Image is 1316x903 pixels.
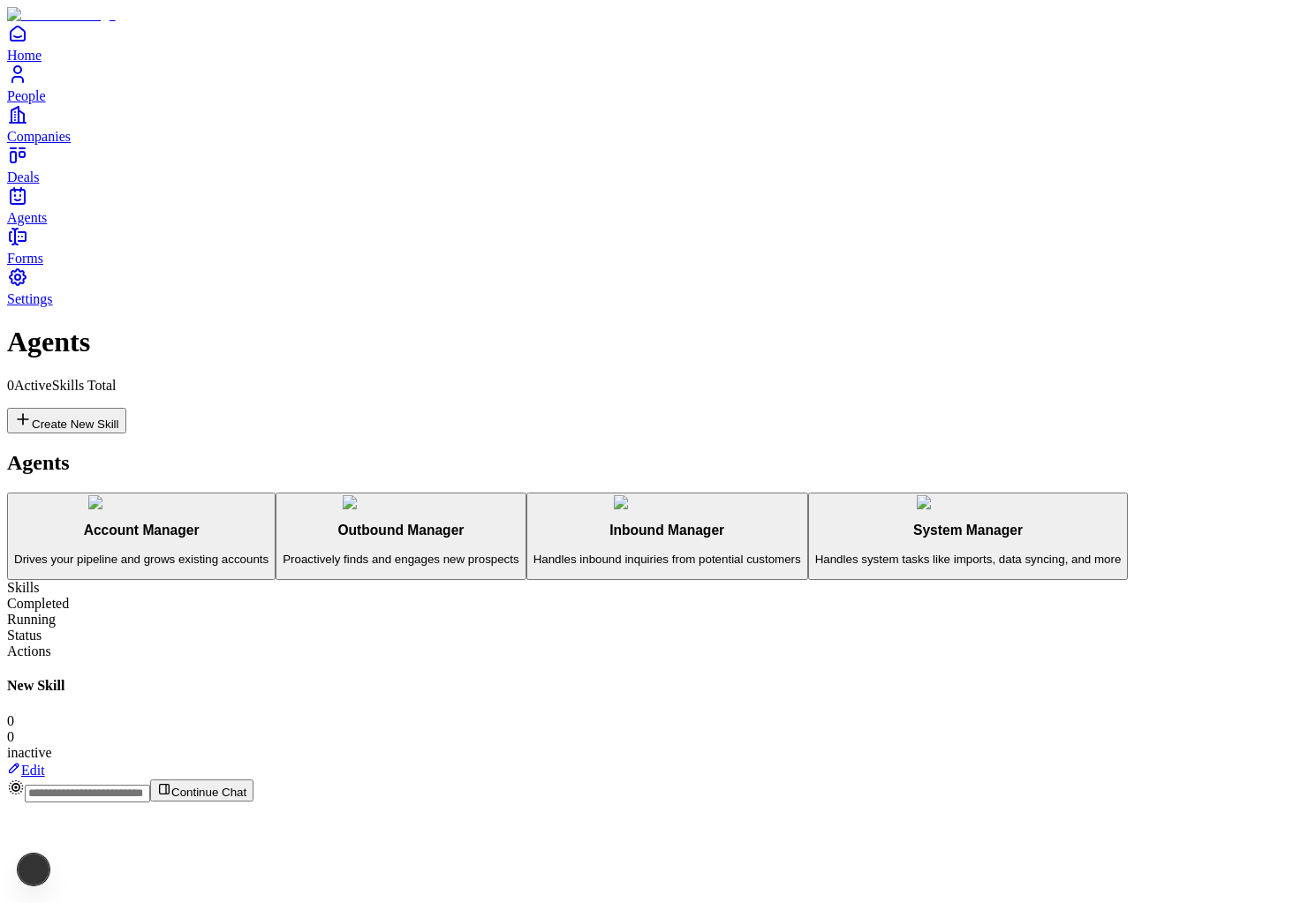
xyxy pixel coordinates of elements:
[7,451,1309,475] h2: Agents
[283,523,518,538] h3: Outbound Manager
[7,145,1309,184] a: Deals
[14,553,268,566] p: Drives your pipeline and grows existing accounts
[808,493,1129,581] button: System ManagerSystem ManagerHandles system tasks like imports, data syncing, and more
[150,779,253,801] button: Continue Chat
[343,495,458,509] img: Outbound Manager
[7,226,1309,266] a: Forms
[283,553,518,566] p: Proactively finds and engages new prospects
[7,185,1309,225] a: Agents
[7,713,1309,729] div: 0
[614,495,720,509] img: Inbound Manager
[7,7,116,23] img: Item Brain Logo
[88,495,194,509] img: Account Manager
[917,495,1020,509] img: System Manager
[533,553,801,566] p: Handles inbound inquiries from potential customers
[7,210,47,225] span: Agents
[171,786,246,799] span: Continue Chat
[533,523,801,538] h3: Inbound Manager
[7,678,1309,694] h4: New Skill
[7,88,46,103] span: People
[7,129,71,144] span: Companies
[7,612,1309,628] div: Running
[7,267,1309,306] a: Settings
[14,523,268,538] h3: Account Manager
[7,291,53,306] span: Settings
[815,553,1122,566] p: Handles system tasks like imports, data syncing, and more
[7,779,1309,802] div: Continue Chat
[7,23,1309,63] a: Home
[526,493,808,581] button: Inbound ManagerInbound ManagerHandles inbound inquiries from potential customers
[7,408,126,433] button: Create New Skill
[7,628,1309,643] div: Status
[7,745,52,760] span: inactive
[7,763,45,778] a: Edit
[7,64,1309,103] a: People
[7,596,1309,612] div: Completed
[276,493,526,581] button: Outbound ManagerOutbound ManagerProactively finds and engages new prospects
[815,523,1122,538] h3: System Manager
[7,251,43,266] span: Forms
[7,326,1309,358] h1: Agents
[7,169,39,184] span: Deals
[7,580,1309,596] div: Skills
[7,729,1309,745] div: 0
[7,493,276,581] button: Account ManagerAccount ManagerDrives your pipeline and grows existing accounts
[7,378,1309,394] p: 0 Active Skills Total
[7,104,1309,144] a: Companies
[7,48,42,63] span: Home
[7,643,1309,659] div: Actions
